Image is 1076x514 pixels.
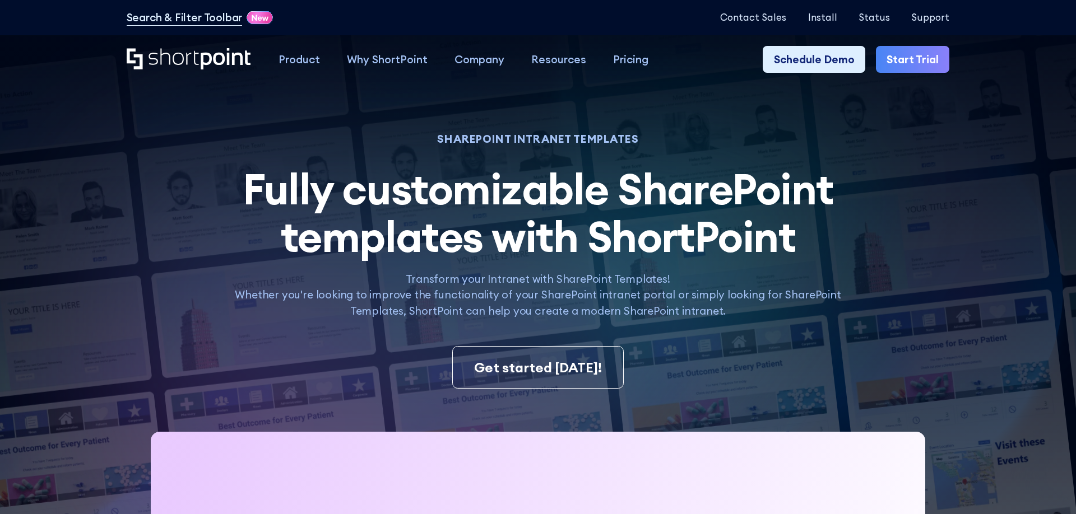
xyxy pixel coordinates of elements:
a: Resources [518,46,600,73]
a: Home [127,48,252,72]
div: Why ShortPoint [347,52,428,68]
a: Pricing [600,46,662,73]
span: Fully customizable SharePoint templates with ShortPoint [243,161,833,263]
a: Get started [DATE]! [452,346,624,389]
iframe: Chat Widget [1020,460,1076,514]
h1: SHAREPOINT INTRANET TEMPLATES [223,134,852,144]
a: Support [911,12,949,23]
div: Product [279,52,320,68]
a: Search & Filter Toolbar [127,10,243,26]
div: Get started [DATE]! [474,357,602,377]
a: Schedule Demo [763,46,865,73]
a: Company [441,46,518,73]
div: Company [454,52,504,68]
a: Status [859,12,890,23]
a: Contact Sales [720,12,786,23]
a: Install [808,12,837,23]
div: Pricing [613,52,648,68]
a: Product [265,46,333,73]
p: Transform your Intranet with SharePoint Templates! Whether you're looking to improve the function... [223,271,852,319]
div: Resources [531,52,586,68]
a: Why ShortPoint [333,46,441,73]
a: Start Trial [876,46,949,73]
